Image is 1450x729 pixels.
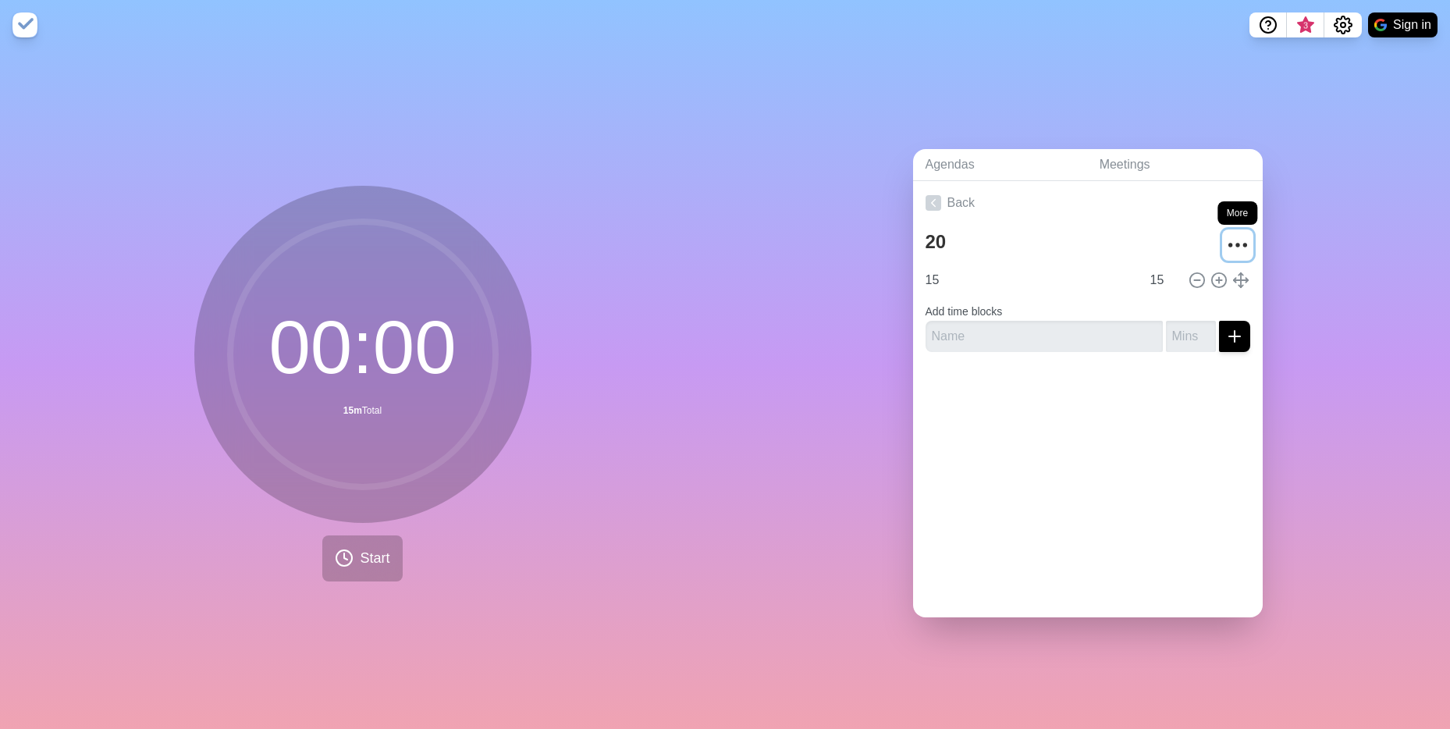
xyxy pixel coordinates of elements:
[913,149,1087,181] a: Agendas
[1368,12,1438,37] button: Sign in
[1374,19,1387,31] img: google logo
[1324,12,1362,37] button: Settings
[360,548,389,569] span: Start
[1222,229,1253,261] button: More
[1144,265,1182,296] input: Mins
[926,321,1163,352] input: Name
[926,305,1003,318] label: Add time blocks
[913,181,1263,225] a: Back
[322,535,402,581] button: Start
[1287,12,1324,37] button: What’s new
[919,265,1141,296] input: Name
[1087,149,1263,181] a: Meetings
[12,12,37,37] img: timeblocks logo
[1249,12,1287,37] button: Help
[1299,20,1312,32] span: 3
[1166,321,1216,352] input: Mins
